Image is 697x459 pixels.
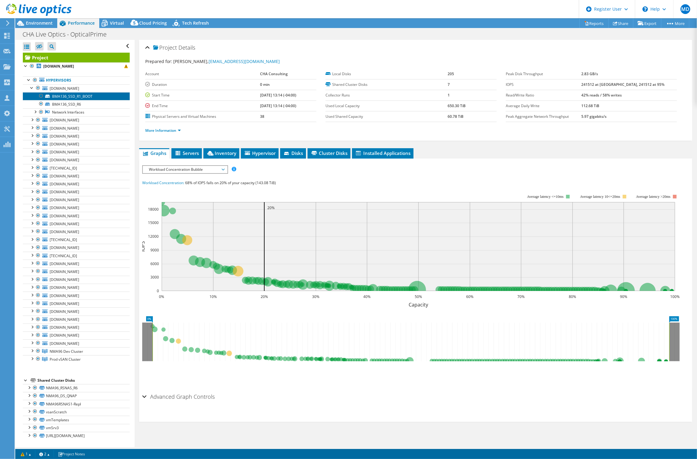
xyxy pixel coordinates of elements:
a: [DOMAIN_NAME] [23,276,130,284]
span: [DOMAIN_NAME] [50,197,79,202]
label: Average Daily Write [506,103,582,109]
label: Shared Cluster Disks [326,82,448,88]
span: [DOMAIN_NAME] [50,221,79,226]
span: [DOMAIN_NAME] [50,333,79,338]
a: vsanScratch [23,408,130,416]
span: Inventory [206,150,236,156]
text: 6000 [150,261,159,266]
a: NMA96_RSNAS_R6 [23,384,130,392]
b: 1 [448,93,450,98]
label: Duration [145,82,260,88]
a: [DOMAIN_NAME] [23,307,130,315]
h2: Advanced Graph Controls [142,391,215,403]
span: Virtual [110,20,124,26]
a: [DOMAIN_NAME] [23,339,130,347]
b: 241512 at [GEOGRAPHIC_DATA], 241512 at 95% [582,82,665,87]
tspan: Average latency 10<=20ms [580,194,620,199]
text: 90% [620,294,627,299]
label: Peak Disk Throughput [506,71,582,77]
b: 7 [448,82,450,87]
a: [URL][DOMAIN_NAME] [23,432,130,440]
label: Local Disks [326,71,448,77]
span: [DOMAIN_NAME] [50,261,79,266]
span: [DOMAIN_NAME] [50,325,79,330]
span: [TECHNICAL_ID] [50,166,77,171]
a: [DOMAIN_NAME] [23,268,130,275]
span: Cloud Pricing [139,20,167,26]
span: [DOMAIN_NAME] [50,269,79,274]
span: [DOMAIN_NAME] [50,126,79,131]
span: Workload Concentration Bubble [146,166,224,173]
a: [TECHNICAL_ID] [23,252,130,260]
b: 650.30 TiB [448,103,466,108]
a: NMA96_DS_QNAP [23,392,130,400]
tspan: Average latency <=10ms [527,194,564,199]
a: [DOMAIN_NAME] [23,292,130,300]
text: Average latency >20ms [636,194,671,199]
span: Tech Refresh [182,20,209,26]
span: [DOMAIN_NAME] [50,157,79,163]
a: NMA96 Dev Cluster [23,347,130,355]
a: 1 [16,450,35,458]
a: [DOMAIN_NAME] [23,124,130,132]
a: Prod vSAN Cluster [23,355,130,363]
a: BMA136_SSD_R6 [23,100,130,108]
span: NMA96 Dev Cluster [50,349,83,354]
a: Reports [579,19,609,28]
span: [DOMAIN_NAME] [50,205,79,210]
span: [TECHNICAL_ID] [50,253,77,258]
div: Shared Cluster Disks [37,377,130,384]
a: [DOMAIN_NAME] [23,156,130,164]
span: Cluster Disks [311,150,347,156]
text: 15000 [148,220,159,225]
a: [DOMAIN_NAME] [23,212,130,220]
a: [TECHNICAL_ID] [23,236,130,244]
b: 0 min [260,82,270,87]
a: Project Notes [54,450,89,458]
span: Installed Applications [355,150,410,156]
span: Servers [174,150,199,156]
text: 20% [261,294,268,299]
label: Start Time [145,92,260,98]
h1: CHA Live Optics - OpticalPrime [20,31,116,38]
b: [DOMAIN_NAME] [43,64,74,69]
span: [DOMAIN_NAME] [50,117,79,123]
text: 100% [670,294,680,299]
span: [DOMAIN_NAME] [50,245,79,250]
b: 5.97 gigabits/s [582,114,607,119]
a: Project [23,53,130,62]
span: [DOMAIN_NAME] [50,309,79,314]
b: [DATE] 13:14 (-04:00) [260,103,296,108]
label: Collector Runs [326,92,448,98]
span: [DOMAIN_NAME] [50,181,79,187]
text: 20% [267,205,275,210]
a: Export [633,19,661,28]
a: [DOMAIN_NAME] [23,172,130,180]
span: [TECHNICAL_ID] [50,237,77,242]
b: 112.68 TiB [582,103,600,108]
span: [DOMAIN_NAME] [50,277,79,282]
span: [DOMAIN_NAME] [50,293,79,298]
text: 30% [312,294,319,299]
span: [DOMAIN_NAME] [50,189,79,194]
span: [DOMAIN_NAME] [50,213,79,219]
text: 80% [569,294,576,299]
span: [DOMAIN_NAME] [50,86,79,91]
span: [PERSON_NAME], [173,58,280,64]
span: [DOMAIN_NAME] [50,317,79,322]
a: [DOMAIN_NAME] [23,300,130,307]
label: IOPS [506,82,582,88]
b: 2.83 GB/s [582,71,598,76]
text: IOPS [139,241,146,252]
a: [DOMAIN_NAME] [23,116,130,124]
svg: \n [642,6,648,12]
text: 18000 [148,207,159,212]
a: [DOMAIN_NAME] [23,220,130,228]
span: Project [153,45,177,51]
b: 38 [260,114,264,119]
span: Details [178,44,195,51]
text: 9000 [150,247,159,253]
a: [TECHNICAL_ID] [23,164,130,172]
a: NMA96RSNAS1-Repl [23,400,130,408]
a: vmSrv3 [23,424,130,432]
